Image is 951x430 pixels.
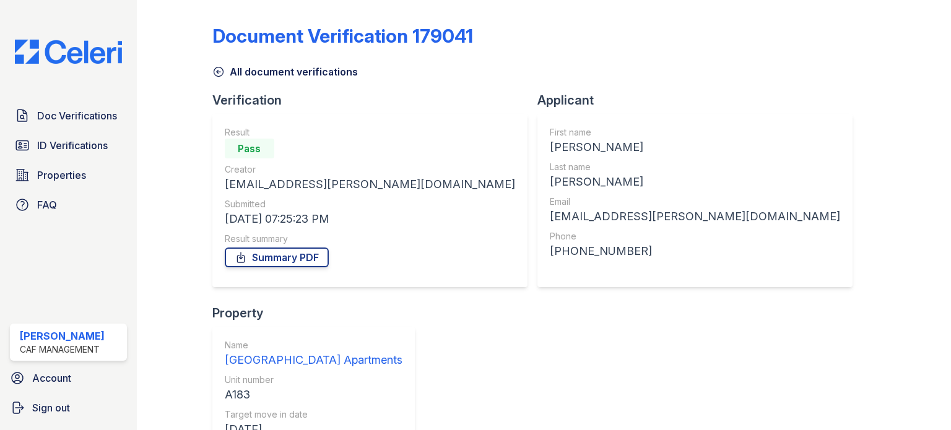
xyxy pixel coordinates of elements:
[225,339,402,369] a: Name [GEOGRAPHIC_DATA] Apartments
[225,374,402,386] div: Unit number
[550,139,840,156] div: [PERSON_NAME]
[37,108,117,123] span: Doc Verifications
[225,408,402,421] div: Target move in date
[225,210,515,228] div: [DATE] 07:25:23 PM
[212,92,537,109] div: Verification
[225,339,402,351] div: Name
[37,197,57,212] span: FAQ
[225,233,515,245] div: Result summary
[10,133,127,158] a: ID Verifications
[225,247,329,267] a: Summary PDF
[212,25,473,47] div: Document Verification 179041
[5,366,132,390] a: Account
[5,395,132,420] a: Sign out
[20,329,105,343] div: [PERSON_NAME]
[10,103,127,128] a: Doc Verifications
[225,139,274,158] div: Pass
[550,126,840,139] div: First name
[550,161,840,173] div: Last name
[537,92,862,109] div: Applicant
[550,208,840,225] div: [EMAIL_ADDRESS][PERSON_NAME][DOMAIN_NAME]
[550,243,840,260] div: [PHONE_NUMBER]
[37,168,86,183] span: Properties
[550,230,840,243] div: Phone
[225,176,515,193] div: [EMAIL_ADDRESS][PERSON_NAME][DOMAIN_NAME]
[37,138,108,153] span: ID Verifications
[32,371,71,385] span: Account
[5,40,132,64] img: CE_Logo_Blue-a8612792a0a2168367f1c8372b55b34899dd931a85d93a1a3d3e32e68fde9ad4.png
[550,173,840,191] div: [PERSON_NAME]
[212,304,425,322] div: Property
[225,351,402,369] div: [GEOGRAPHIC_DATA] Apartments
[212,64,358,79] a: All document verifications
[225,198,515,210] div: Submitted
[225,126,515,139] div: Result
[10,192,127,217] a: FAQ
[10,163,127,187] a: Properties
[550,196,840,208] div: Email
[225,163,515,176] div: Creator
[20,343,105,356] div: CAF Management
[225,386,402,403] div: A183
[32,400,70,415] span: Sign out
